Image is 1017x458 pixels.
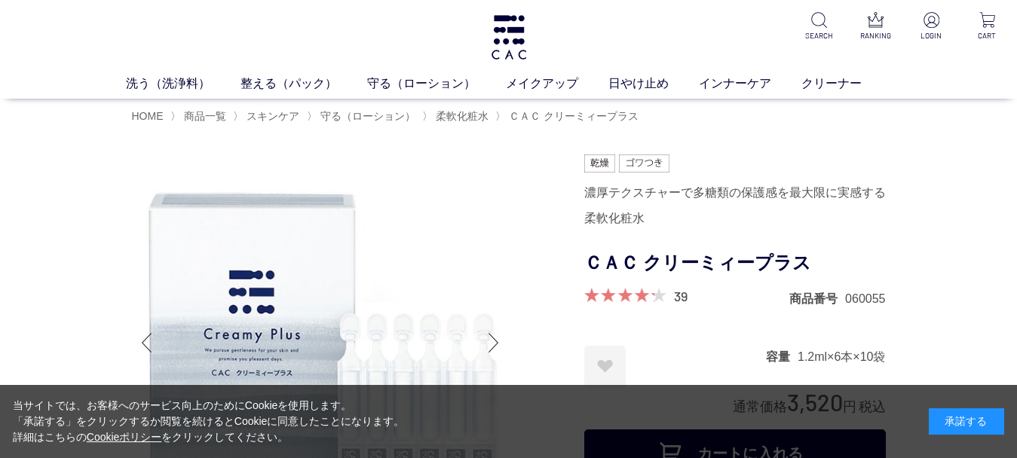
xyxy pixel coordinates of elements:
a: 守る（ローション） [367,75,506,93]
dd: 1.2ml×6本×10袋 [798,349,886,365]
a: 日やけ止め [608,75,699,93]
span: ＣＡＣ クリーミィープラス [509,110,639,122]
p: CART [970,30,1005,41]
a: 柔軟化粧水 [433,110,489,122]
li: 〉 [307,109,419,124]
a: LOGIN [913,12,948,41]
a: CART [970,12,1005,41]
div: Next slide [479,313,509,373]
a: RANKING [857,12,893,41]
a: ＣＡＣ クリーミィープラス [506,110,639,122]
img: logo [489,15,528,60]
a: HOME [132,110,164,122]
img: ゴワつき [619,154,669,173]
a: 整える（パック） [240,75,367,93]
span: スキンケア [247,110,299,122]
p: LOGIN [913,30,948,41]
a: 39 [674,288,688,304]
a: 洗う（洗浄料） [126,75,240,93]
div: Previous slide [132,313,162,373]
a: メイクアップ [506,75,608,93]
a: お気に入りに登録する [584,346,626,387]
span: 守る（ローション） [320,110,415,122]
a: スキンケア [244,110,299,122]
li: 〉 [422,109,492,124]
a: Cookieポリシー [87,431,162,443]
p: SEARCH [801,30,837,41]
dd: 060055 [845,291,885,307]
a: SEARCH [801,12,837,41]
h1: ＣＡＣ クリーミィープラス [584,246,886,280]
dt: 商品番号 [789,291,845,307]
a: 守る（ローション） [317,110,415,122]
li: 〉 [495,109,642,124]
a: インナーケア [699,75,801,93]
div: 当サイトでは、お客様へのサービス向上のためにCookieを使用します。 「承諾する」をクリックするか閲覧を続けるとCookieに同意したことになります。 詳細はこちらの をクリックしてください。 [13,398,405,445]
a: 商品一覧 [181,110,226,122]
img: 乾燥 [584,154,616,173]
span: 柔軟化粧水 [436,110,489,122]
a: クリーナー [801,75,892,93]
span: 商品一覧 [184,110,226,122]
div: 濃厚テクスチャーで多糖類の保護感を最大限に実感する柔軟化粧水 [584,180,886,231]
li: 〉 [233,109,303,124]
p: RANKING [857,30,893,41]
dt: 容量 [766,349,798,365]
div: 承諾する [929,408,1004,435]
li: 〉 [170,109,230,124]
